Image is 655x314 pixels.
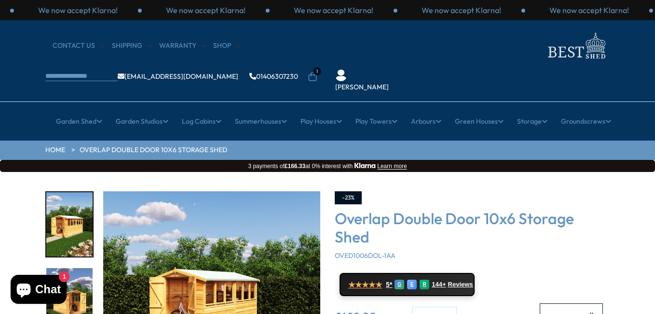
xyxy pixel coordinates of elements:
[422,5,501,15] p: We now accept Klarna!
[46,192,93,257] img: OverlapValueDDoor10x6_WINS_garden_rh_200x200.jpg
[308,72,317,82] a: 1
[455,109,504,133] a: Green Houses
[249,73,298,80] a: 01406307230
[159,41,206,51] a: Warranty
[335,83,389,92] a: [PERSON_NAME]
[235,109,287,133] a: Summerhouses
[118,73,238,80] a: [EMAIL_ADDRESS][DOMAIN_NAME]
[8,275,69,306] inbox-online-store-chat: Shopify online store chat
[420,280,429,289] div: R
[45,191,94,257] div: 1 / 18
[395,280,404,289] div: G
[56,109,102,133] a: Garden Shed
[549,5,629,15] p: We now accept Klarna!
[270,5,397,15] div: 1 / 3
[355,109,397,133] a: Play Towers
[112,41,152,51] a: Shipping
[407,280,417,289] div: E
[542,30,610,61] img: logo
[14,5,142,15] div: 2 / 3
[142,5,270,15] div: 3 / 3
[517,109,547,133] a: Storage
[45,145,65,155] a: HOME
[213,41,241,51] a: Shop
[432,281,446,288] span: 144+
[53,41,105,51] a: CONTACT US
[448,281,473,288] span: Reviews
[294,5,373,15] p: We now accept Klarna!
[80,145,227,155] a: Overlap Double Door 10x6 Storage Shed
[411,109,441,133] a: Arbours
[525,5,653,15] div: 3 / 3
[348,280,382,289] span: ★★★★★
[300,109,342,133] a: Play Houses
[335,251,396,260] span: OVED1006DOL-1AA
[166,5,246,15] p: We now accept Klarna!
[397,5,525,15] div: 2 / 3
[116,109,168,133] a: Garden Studios
[340,273,475,296] a: ★★★★★ 5* G E R 144+ Reviews
[561,109,611,133] a: Groundscrews
[335,191,362,204] div: -23%
[313,67,321,75] span: 1
[335,70,347,81] img: User Icon
[182,109,221,133] a: Log Cabins
[38,5,118,15] p: We now accept Klarna!
[335,209,610,246] h3: Overlap Double Door 10x6 Storage Shed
